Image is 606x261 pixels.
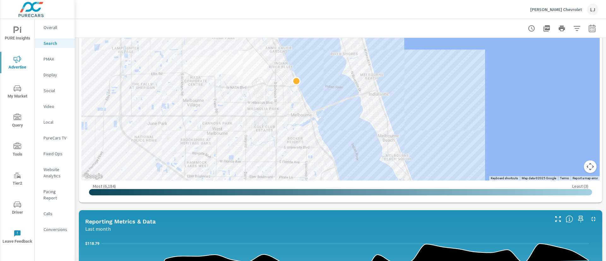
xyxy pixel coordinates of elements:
[2,27,33,42] span: PURE Insights
[85,225,111,233] p: Last month
[555,22,568,35] button: Print Report
[44,226,70,233] p: Conversions
[35,149,75,158] div: Fixed Ops
[44,72,70,78] p: Display
[83,172,104,181] a: Open this area in Google Maps (opens a new window)
[44,151,70,157] p: Fixed Ops
[44,166,70,179] p: Website Analytics
[35,187,75,203] div: Pacing Report
[35,39,75,48] div: Search
[2,114,33,129] span: Query
[588,214,598,224] button: Minimize Widget
[35,117,75,127] div: Local
[586,22,598,35] button: Select Date Range
[553,214,563,224] button: Make Fullscreen
[85,218,156,225] h5: Reporting Metrics & Data
[2,172,33,187] span: Tier2
[35,102,75,111] div: Video
[0,19,34,251] div: nav menu
[530,7,582,12] p: [PERSON_NAME] Chevrolet
[44,135,70,141] p: PureCars TV
[584,160,597,173] button: Map camera controls
[35,23,75,32] div: Overall
[44,119,70,125] p: Local
[560,176,569,180] a: Terms (opens in new tab)
[587,4,598,15] div: LJ
[540,22,553,35] button: "Export Report to PDF"
[2,230,33,245] span: Leave Feedback
[44,56,70,62] p: PMAX
[93,183,116,189] p: Most ( 6,184 )
[85,241,99,246] text: $118.79
[35,165,75,181] div: Website Analytics
[522,176,556,180] span: Map data ©2025 Google
[44,40,70,46] p: Search
[44,87,70,94] p: Social
[35,86,75,95] div: Social
[44,188,70,201] p: Pacing Report
[35,225,75,234] div: Conversions
[35,209,75,218] div: Calls
[44,24,70,31] p: Overall
[44,103,70,110] p: Video
[571,22,583,35] button: Apply Filters
[35,133,75,143] div: PureCars TV
[2,201,33,216] span: Driver
[576,214,586,224] span: Save this to your personalized report
[572,183,588,189] p: Least ( 3 )
[491,176,518,181] button: Keyboard shortcuts
[2,143,33,158] span: Tools
[44,211,70,217] p: Calls
[35,54,75,64] div: PMAX
[35,70,75,80] div: Display
[2,85,33,100] span: My Market
[573,176,598,180] a: Report a map error
[2,56,33,71] span: Advertise
[566,215,573,223] span: Understand Search data over time and see how metrics compare to each other.
[83,172,104,181] img: Google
